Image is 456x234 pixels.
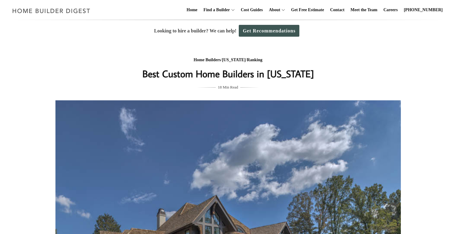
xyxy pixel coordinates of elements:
a: [PHONE_NUMBER] [401,0,445,20]
a: Ranking [247,58,262,62]
span: 18 Min Read [218,84,238,91]
a: About [266,0,280,20]
a: Get Free Estimate [289,0,327,20]
h1: Best Custom Home Builders in [US_STATE] [107,66,349,81]
a: Home Builders [194,58,221,62]
a: Find a Builder [201,0,230,20]
a: Contact [328,0,347,20]
div: / / [107,56,349,64]
a: Careers [381,0,400,20]
a: [US_STATE] [222,58,246,62]
a: Meet the Team [348,0,380,20]
a: Cost Guides [238,0,265,20]
img: Home Builder Digest [10,5,93,17]
a: Get Recommendations [239,25,299,37]
a: Home [184,0,200,20]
